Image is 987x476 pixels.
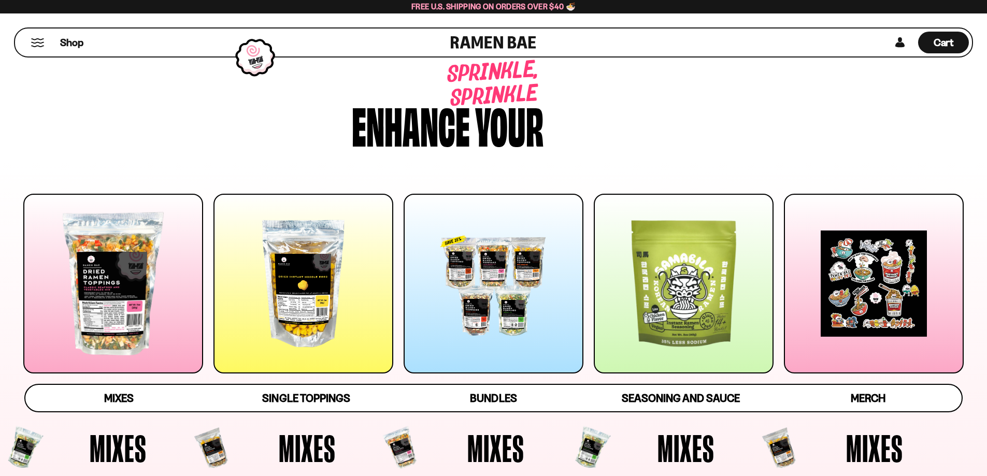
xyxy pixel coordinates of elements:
[212,385,399,411] a: Single Toppings
[851,392,885,405] span: Merch
[846,429,903,467] span: Mixes
[467,429,524,467] span: Mixes
[775,385,962,411] a: Merch
[657,429,714,467] span: Mixes
[31,38,45,47] button: Mobile Menu Trigger
[475,99,543,149] div: your
[918,28,969,56] a: Cart
[411,2,576,11] span: Free U.S. Shipping on Orders over $40 🍜
[262,392,350,405] span: Single Toppings
[60,32,83,53] a: Shop
[104,392,134,405] span: Mixes
[60,36,83,50] span: Shop
[470,392,517,405] span: Bundles
[90,429,147,467] span: Mixes
[352,99,470,149] div: Enhance
[587,385,774,411] a: Seasoning and Sauce
[400,385,587,411] a: Bundles
[25,385,212,411] a: Mixes
[622,392,739,405] span: Seasoning and Sauce
[279,429,336,467] span: Mixes
[934,36,954,49] span: Cart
